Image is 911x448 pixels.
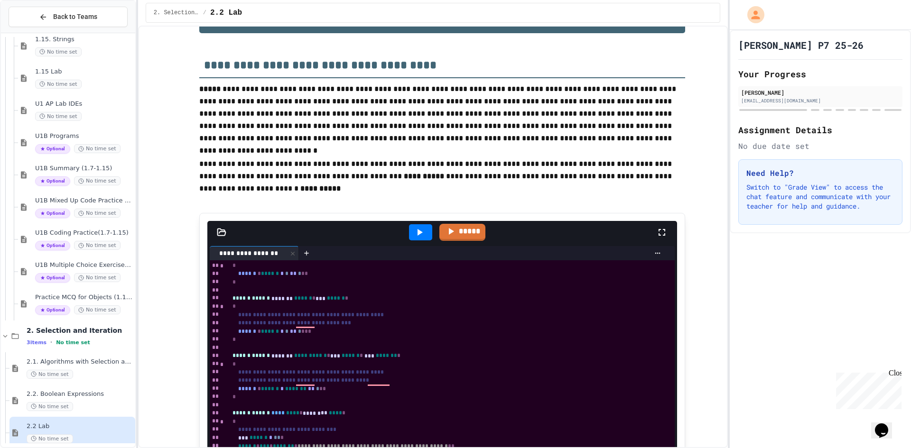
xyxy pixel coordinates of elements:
[35,305,70,315] span: Optional
[738,67,902,81] h2: Your Progress
[9,7,128,27] button: Back to Teams
[74,305,121,314] span: No time set
[74,144,121,153] span: No time set
[50,338,52,346] span: •
[35,36,133,44] span: 1.15. Strings
[27,358,133,366] span: 2.1. Algorithms with Selection and Repetition
[741,97,900,104] div: [EMAIL_ADDRESS][DOMAIN_NAME]
[27,402,73,411] span: No time set
[203,9,206,17] span: /
[35,80,82,89] span: No time set
[35,209,70,218] span: Optional
[35,176,70,186] span: Optional
[738,123,902,137] h2: Assignment Details
[741,88,900,97] div: [PERSON_NAME]
[35,229,133,237] span: U1B Coding Practice(1.7-1.15)
[74,176,121,185] span: No time set
[737,4,767,26] div: My Account
[35,261,133,269] span: U1B Multiple Choice Exercises(1.9-1.15)
[35,273,70,283] span: Optional
[154,9,199,17] span: 2. Selection and Iteration
[738,38,864,52] h1: [PERSON_NAME] P7 25-26
[746,183,894,211] p: Switch to "Grade View" to access the chat feature and communicate with your teacher for help and ...
[746,167,894,179] h3: Need Help?
[35,100,133,108] span: U1 AP Lab IDEs
[27,339,46,346] span: 3 items
[74,273,121,282] span: No time set
[27,370,73,379] span: No time set
[27,434,73,443] span: No time set
[35,112,82,121] span: No time set
[35,293,133,302] span: Practice MCQ for Objects (1.12-1.14)
[56,339,90,346] span: No time set
[738,140,902,152] div: No due date set
[4,4,65,60] div: Chat with us now!Close
[53,12,97,22] span: Back to Teams
[74,209,121,218] span: No time set
[35,68,133,76] span: 1.15 Lab
[74,241,121,250] span: No time set
[35,165,133,173] span: U1B Summary (1.7-1.15)
[35,241,70,250] span: Optional
[27,390,133,398] span: 2.2. Boolean Expressions
[832,369,902,409] iframe: chat widget
[871,410,902,439] iframe: chat widget
[27,422,133,430] span: 2.2 Lab
[35,47,82,56] span: No time set
[210,7,242,18] span: 2.2 Lab
[27,326,133,335] span: 2. Selection and Iteration
[35,132,133,140] span: U1B Programs
[35,197,133,205] span: U1B Mixed Up Code Practice 1b (1.7-1.15)
[35,144,70,154] span: Optional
